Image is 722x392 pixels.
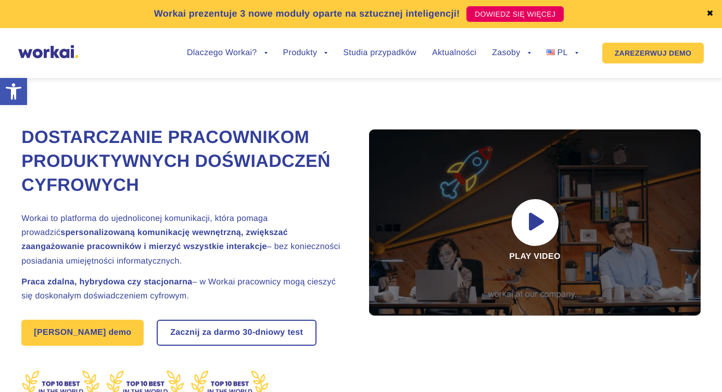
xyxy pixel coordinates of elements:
font: – bez konieczności posiadania umiejętności informatycznych. [21,242,340,265]
div: Odtwórz wideo [369,129,700,316]
a: Produkty [283,49,328,57]
font: DOWIEDZ SIĘ WIĘCEJ [475,10,555,18]
font: ✖ [706,9,714,18]
a: ZAREZERWUJ DEMO [602,43,704,63]
font: ZAREZERWUJ DEMO [615,49,692,57]
iframe: Wyskakujące okienko CTA [5,303,286,387]
a: DOWIEDZ SIĘ WIĘCEJ [466,6,564,22]
font: Studia przypadków [343,48,416,57]
font: Praca zdalna, hybrydowa czy stacjonarna [21,278,192,286]
font: Workai to platforma do ujednoliconej komunikacji, która pomaga prowadzić [21,214,268,237]
a: ✖ [706,10,714,18]
font: Zasoby [492,48,520,57]
font: Dlaczego Workai? [187,48,257,57]
font: – w Workai pracownicy mogą cieszyć się doskonałym doświadczeniem cyfrowym. [21,278,336,300]
font: Aktualności [432,48,476,57]
font: Produkty [283,48,318,57]
a: Studia przypadków [343,49,416,57]
font: Workai prezentuje 3 nowe moduły oparte na sztucznej inteligencji! [154,8,460,19]
font: PL [557,48,567,57]
font: Dostarczanie pracownikom produktywnych doświadczeń cyfrowych [21,127,331,195]
font: spersonalizowaną komunikację wewnętrzną, zwiększać zaangażowanie pracowników i mierzyć wszystkie ... [21,228,288,251]
font: test [287,328,303,337]
a: Aktualności [432,49,476,57]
